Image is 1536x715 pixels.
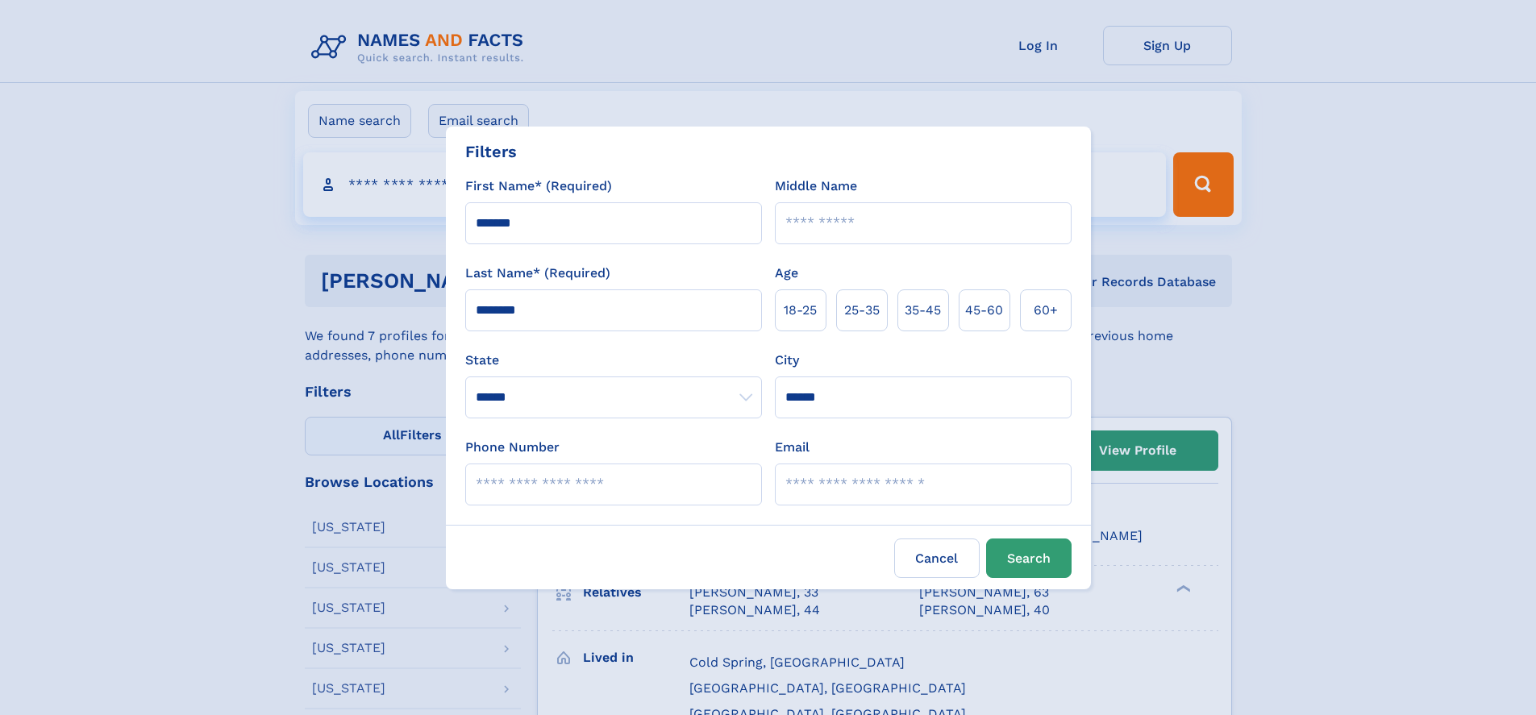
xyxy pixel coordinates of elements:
label: State [465,351,762,370]
label: Phone Number [465,438,560,457]
label: Email [775,438,810,457]
label: Last Name* (Required) [465,264,610,283]
span: 45‑60 [965,301,1003,320]
button: Search [986,538,1072,578]
label: Age [775,264,798,283]
label: Cancel [894,538,980,578]
div: Filters [465,139,517,164]
label: City [775,351,799,370]
label: First Name* (Required) [465,177,612,196]
span: 25‑35 [844,301,880,320]
span: 18‑25 [784,301,817,320]
label: Middle Name [775,177,857,196]
span: 60+ [1034,301,1058,320]
span: 35‑45 [905,301,941,320]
